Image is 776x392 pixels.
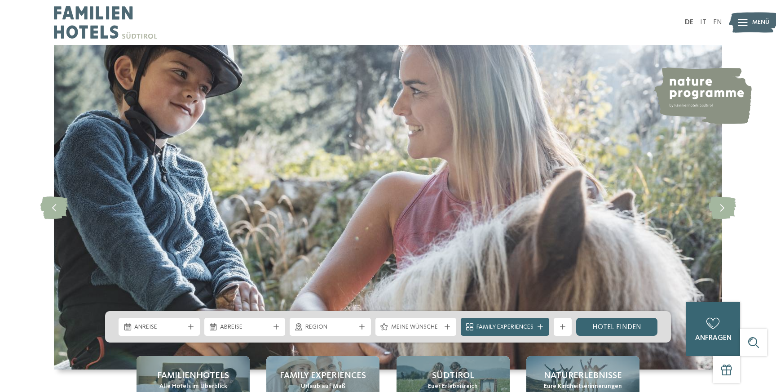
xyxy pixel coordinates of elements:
[653,67,752,124] img: nature programme by Familienhotels Südtirol
[713,19,722,26] a: EN
[54,45,722,370] img: Familienhotels Südtirol: The happy family places
[544,370,622,382] span: Naturerlebnisse
[700,19,706,26] a: IT
[280,370,366,382] span: Family Experiences
[685,19,693,26] a: DE
[134,323,184,332] span: Anreise
[686,302,740,356] a: anfragen
[476,323,533,332] span: Family Experiences
[157,370,229,382] span: Familienhotels
[305,323,355,332] span: Region
[695,334,732,342] span: anfragen
[544,382,622,391] span: Eure Kindheitserinnerungen
[576,318,657,336] a: Hotel finden
[752,18,770,27] span: Menü
[391,323,441,332] span: Meine Wünsche
[428,382,478,391] span: Euer Erlebnisreich
[301,382,345,391] span: Urlaub auf Maß
[432,370,474,382] span: Südtirol
[159,382,227,391] span: Alle Hotels im Überblick
[220,323,270,332] span: Abreise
